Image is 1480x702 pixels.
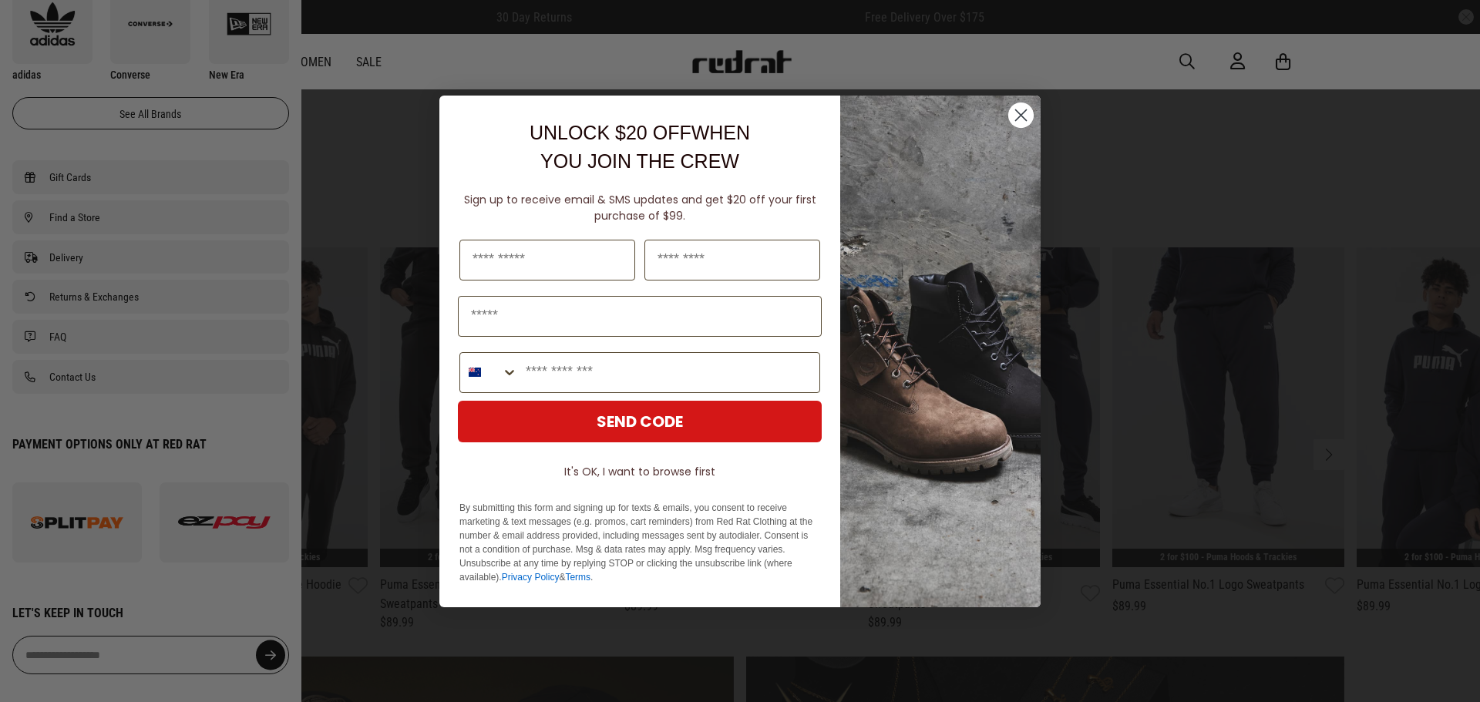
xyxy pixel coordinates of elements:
button: SEND CODE [458,401,822,442]
img: New Zealand [469,366,481,378]
p: By submitting this form and signing up for texts & emails, you consent to receive marketing & tex... [459,501,820,584]
input: Email [458,296,822,337]
span: YOU JOIN THE CREW [540,150,739,172]
button: It's OK, I want to browse first [458,458,822,485]
a: Terms [565,572,590,583]
button: Search Countries [460,353,518,392]
span: Sign up to receive email & SMS updates and get $20 off your first purchase of $99. [464,192,816,223]
button: Close dialog [1007,102,1034,129]
input: First Name [459,240,635,280]
span: WHEN [691,122,750,143]
span: UNLOCK $20 OFF [530,122,691,143]
img: f7662613-148e-4c88-9575-6c6b5b55a647.jpeg [840,96,1041,607]
a: Privacy Policy [502,572,560,583]
button: Open LiveChat chat widget [12,6,59,52]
